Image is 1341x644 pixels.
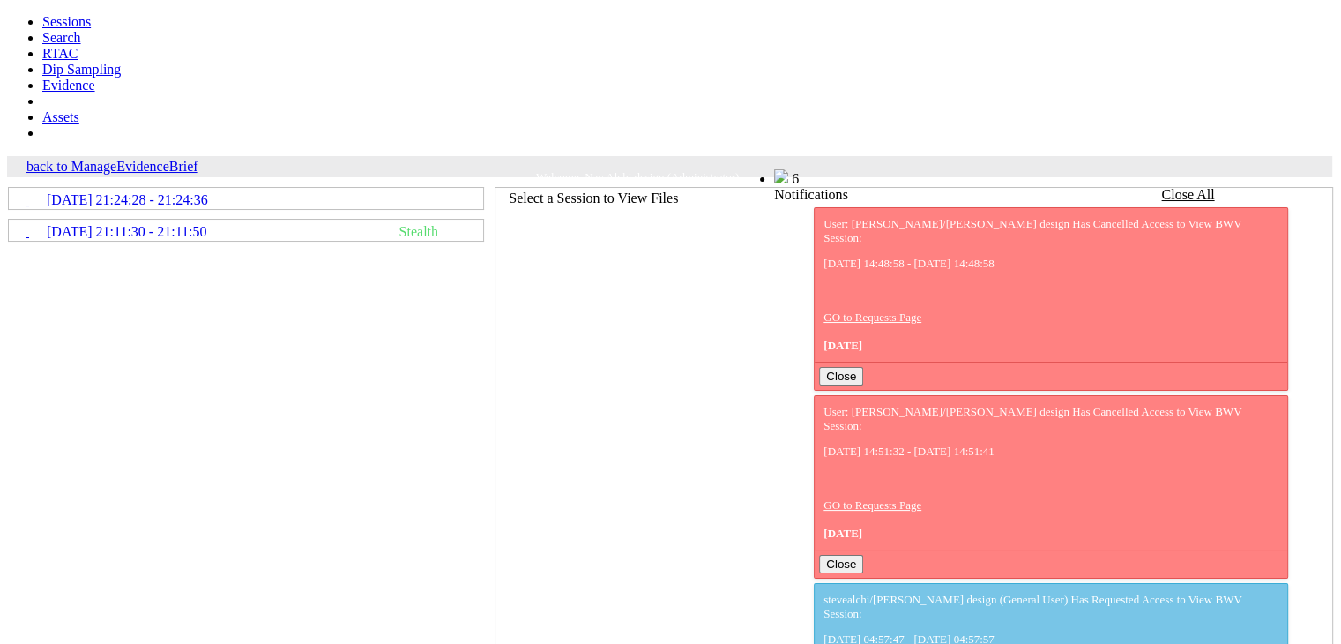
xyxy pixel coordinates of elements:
a: Evidence [42,78,95,93]
span: Welcome, Nav Alchi design (Administrator) [536,170,739,183]
a: Sessions [42,14,91,29]
button: Close [819,367,863,386]
a: Close All [1161,187,1214,202]
td: Select a Session to View Files [508,190,679,207]
span: [DATE] [823,339,862,352]
button: Close [819,555,863,573]
div: User: [PERSON_NAME]/[PERSON_NAME] design Has Cancelled Access to View BWV Session: [823,405,1278,541]
a: GO to Requests Page [823,311,921,324]
span: [DATE] [823,527,862,540]
a: [DATE] 21:11:30 - 21:11:50 [10,221,482,240]
img: bell25.png [774,169,788,183]
span: [DATE] 21:24:28 - 21:24:36 [47,192,208,208]
a: Search [42,30,81,45]
div: User: [PERSON_NAME]/[PERSON_NAME] design Has Cancelled Access to View BWV Session: [823,217,1278,353]
a: GO to Requests Page [823,498,921,512]
a: RTAC [42,46,78,61]
span: [DATE] 21:11:30 - 21:11:50 [47,224,206,240]
a: [DATE] 21:24:28 - 21:24:36 [10,189,482,208]
span: Stealth [399,224,438,240]
p: [DATE] 14:51:32 - [DATE] 14:51:41 [823,445,1278,459]
a: Dip Sampling [42,62,121,77]
a: Assets [42,109,79,124]
span: 6 [792,171,799,186]
div: Notifications [774,187,1297,203]
p: [DATE] 14:48:58 - [DATE] 14:48:58 [823,257,1278,271]
a: back to ManageEvidenceBrief [26,159,198,174]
